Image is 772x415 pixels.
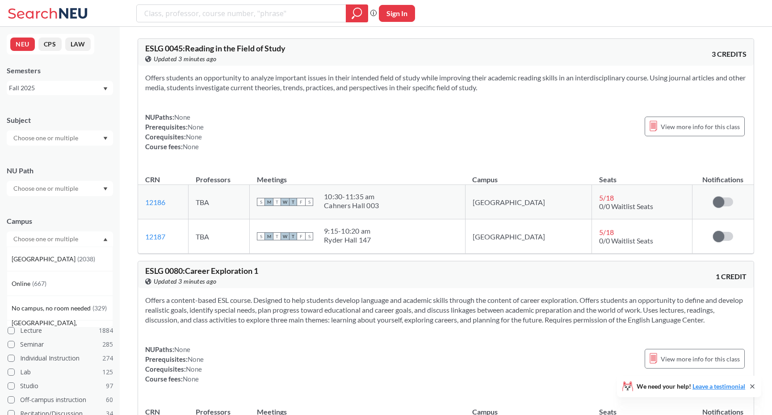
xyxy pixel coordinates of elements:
td: [GEOGRAPHIC_DATA] [465,185,592,219]
span: None [186,133,202,141]
span: 1884 [99,326,113,335]
button: LAW [65,38,91,51]
svg: magnifying glass [352,7,362,20]
span: [GEOGRAPHIC_DATA], [GEOGRAPHIC_DATA] [12,318,113,338]
input: Choose one or multiple [9,234,84,244]
div: NUPaths: Prerequisites: Corequisites: Course fees: [145,112,204,151]
span: Updated 3 minutes ago [154,54,217,64]
span: Online [12,279,32,289]
span: Updated 3 minutes ago [154,277,217,286]
td: TBA [189,185,250,219]
label: Studio [8,380,113,392]
span: S [305,232,313,240]
span: [GEOGRAPHIC_DATA] [12,254,77,264]
span: T [289,232,297,240]
span: View more info for this class [661,353,740,365]
section: Offers students an opportunity to analyze important issues in their intended field of study while... [145,73,747,92]
span: ( 2038 ) [77,255,95,263]
svg: Dropdown arrow [103,137,108,140]
label: Individual Instruction [8,352,113,364]
span: W [281,198,289,206]
div: 10:30 - 11:35 am [324,192,379,201]
td: [GEOGRAPHIC_DATA] [465,219,592,254]
div: Dropdown arrow[GEOGRAPHIC_DATA](2038)Online(667)No campus, no room needed(329)[GEOGRAPHIC_DATA], ... [7,231,113,247]
span: None [174,345,190,353]
span: M [265,198,273,206]
span: 3 CREDITS [712,49,747,59]
span: 5 / 18 [599,193,614,202]
span: 5 / 18 [599,228,614,236]
div: Dropdown arrow [7,181,113,196]
input: Choose one or multiple [9,183,84,194]
span: 97 [106,381,113,391]
div: NUPaths: Prerequisites: Corequisites: Course fees: [145,344,204,384]
th: Professors [189,166,250,185]
span: M [265,232,273,240]
div: Fall 2025Dropdown arrow [7,81,113,95]
span: S [305,198,313,206]
label: Seminar [8,339,113,350]
input: Choose one or multiple [9,133,84,143]
svg: Dropdown arrow [103,187,108,191]
span: S [257,232,265,240]
section: Offers a content-based ESL course. Designed to help students develop language and academic skills... [145,295,747,325]
label: Lab [8,366,113,378]
div: Cahners Hall 003 [324,201,379,210]
span: ESLG 0080 : Career Exploration 1 [145,266,258,276]
div: Semesters [7,66,113,75]
a: Leave a testimonial [692,382,745,390]
span: None [188,355,204,363]
span: 125 [102,367,113,377]
div: Ryder Hall 147 [324,235,371,244]
td: TBA [189,219,250,254]
div: NU Path [7,166,113,176]
span: ( 329 ) [92,304,107,312]
span: None [183,375,199,383]
button: CPS [38,38,62,51]
div: CRN [145,175,160,184]
span: 60 [106,395,113,405]
span: 0/0 Waitlist Seats [599,236,653,245]
button: Sign In [379,5,415,22]
th: Notifications [692,166,754,185]
span: We need your help! [637,383,745,390]
span: F [297,198,305,206]
div: Fall 2025 [9,83,102,93]
th: Meetings [250,166,465,185]
a: 12186 [145,198,165,206]
svg: Dropdown arrow [103,238,108,241]
span: 285 [102,340,113,349]
div: magnifying glass [346,4,368,22]
span: ( 667 ) [32,280,46,287]
a: 12187 [145,232,165,241]
span: T [273,198,281,206]
span: S [257,198,265,206]
svg: Dropdown arrow [103,87,108,91]
span: View more info for this class [661,121,740,132]
input: Class, professor, course number, "phrase" [143,6,340,21]
div: Dropdown arrow [7,130,113,146]
span: 1 CREDIT [716,272,747,281]
span: W [281,232,289,240]
label: Lecture [8,325,113,336]
div: Subject [7,115,113,125]
span: None [174,113,190,121]
span: No campus, no room needed [12,303,92,313]
th: Seats [592,166,692,185]
span: 274 [102,353,113,363]
div: 9:15 - 10:20 am [324,226,371,235]
span: None [188,123,204,131]
span: 0/0 Waitlist Seats [599,202,653,210]
span: None [183,143,199,151]
label: Off-campus instruction [8,394,113,406]
span: None [186,365,202,373]
span: ESLG 0045 : Reading in the Field of Study [145,43,285,53]
span: T [273,232,281,240]
th: Campus [465,166,592,185]
div: Campus [7,216,113,226]
button: NEU [10,38,35,51]
span: F [297,232,305,240]
span: T [289,198,297,206]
